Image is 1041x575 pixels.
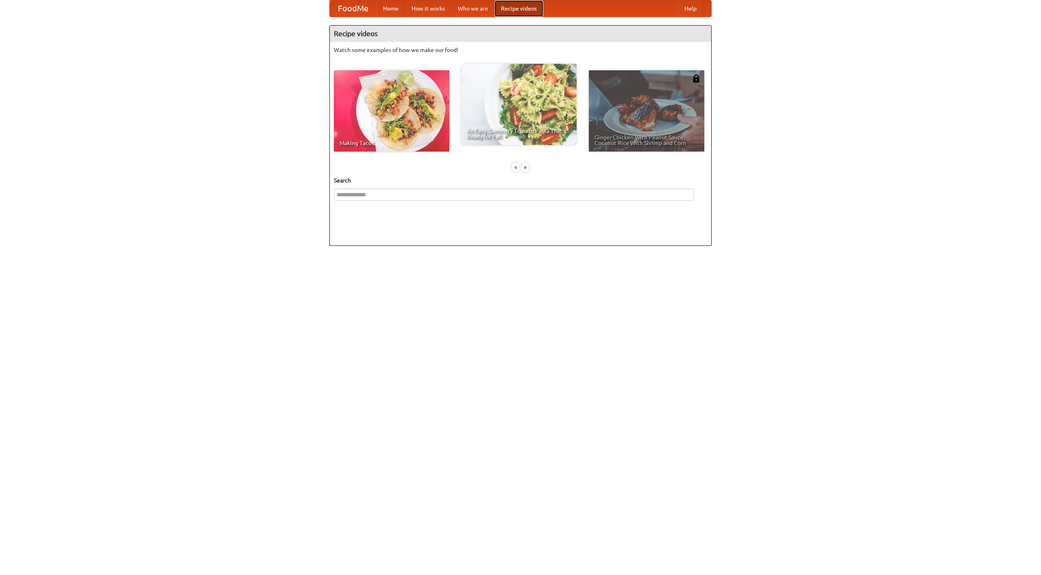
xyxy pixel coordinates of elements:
a: Help [678,0,703,17]
a: FoodMe [330,0,377,17]
p: Watch some examples of how we make our food! [334,46,707,54]
h4: Recipe videos [330,26,711,42]
span: Making Tacos [340,140,444,146]
a: How it works [405,0,451,17]
a: Making Tacos [334,70,449,152]
span: An Easy, Summery Tomato Pasta That's Ready for Fall [467,128,571,139]
a: Who we are [451,0,494,17]
div: » [522,162,529,172]
img: 483408.png [692,74,700,82]
a: Recipe videos [494,0,543,17]
div: « [512,162,519,172]
a: Home [377,0,405,17]
h5: Search [334,176,707,184]
a: An Easy, Summery Tomato Pasta That's Ready for Fall [461,64,577,145]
